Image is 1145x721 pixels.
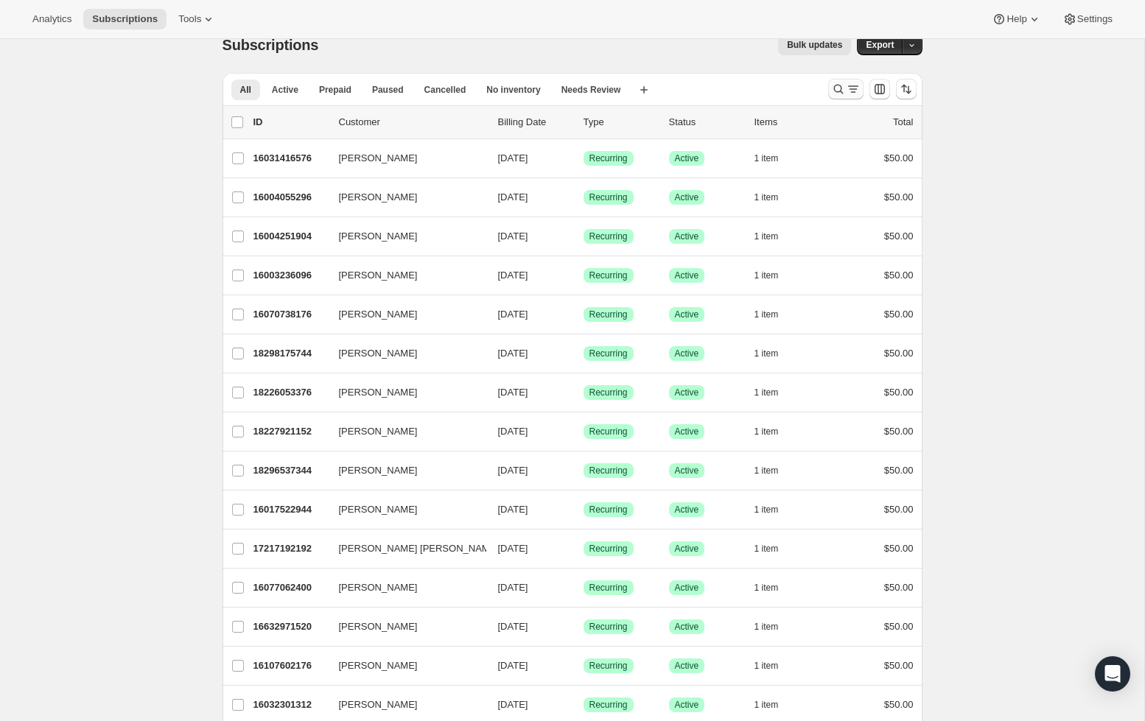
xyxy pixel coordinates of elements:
span: Help [1006,13,1026,25]
p: 18227921152 [253,424,327,439]
span: [PERSON_NAME] [339,619,418,634]
span: 1 item [754,270,779,281]
button: Subscriptions [83,9,167,29]
p: 16070738176 [253,307,327,322]
span: Recurring [589,152,628,164]
span: Recurring [589,504,628,516]
button: Create new view [632,80,656,100]
span: [DATE] [498,191,528,203]
span: 1 item [754,387,779,398]
button: Search and filter results [828,79,864,99]
button: [PERSON_NAME] [PERSON_NAME] [330,537,477,560]
span: Recurring [589,621,628,633]
span: [PERSON_NAME] [339,346,418,361]
span: Recurring [589,387,628,398]
button: [PERSON_NAME] [330,381,477,404]
span: Paused [372,84,404,96]
span: [DATE] [498,465,528,476]
span: Active [675,426,699,437]
div: 18296537344[PERSON_NAME][DATE]SuccessRecurringSuccessActive1 item$50.00 [253,460,914,481]
div: 16107602176[PERSON_NAME][DATE]SuccessRecurringSuccessActive1 item$50.00 [253,655,914,676]
span: [PERSON_NAME] [339,658,418,673]
p: 16004055296 [253,190,327,205]
div: Open Intercom Messenger [1095,656,1130,692]
span: Recurring [589,191,628,203]
span: Active [675,191,699,203]
button: Help [983,9,1050,29]
span: $50.00 [884,504,914,515]
span: 1 item [754,543,779,555]
button: 1 item [754,460,795,481]
button: 1 item [754,343,795,364]
span: Recurring [589,582,628,594]
div: 18298175744[PERSON_NAME][DATE]SuccessRecurringSuccessActive1 item$50.00 [253,343,914,364]
span: [PERSON_NAME] [339,229,418,244]
span: Active [675,660,699,672]
span: Active [675,543,699,555]
span: Active [675,270,699,281]
span: $50.00 [884,270,914,281]
button: 1 item [754,694,795,715]
p: 18298175744 [253,346,327,361]
span: [PERSON_NAME] [339,424,418,439]
span: 1 item [754,504,779,516]
span: $50.00 [884,621,914,632]
span: $50.00 [884,387,914,398]
p: Total [893,115,913,130]
span: $50.00 [884,660,914,671]
button: [PERSON_NAME] [330,264,477,287]
span: [DATE] [498,582,528,593]
span: Active [675,231,699,242]
button: 1 item [754,265,795,286]
span: Active [675,465,699,476]
p: 16632971520 [253,619,327,634]
span: 1 item [754,582,779,594]
p: 16107602176 [253,658,327,673]
button: [PERSON_NAME] [330,654,477,678]
button: 1 item [754,499,795,520]
span: $50.00 [884,582,914,593]
span: 1 item [754,621,779,633]
p: 16077062400 [253,580,327,595]
div: IDCustomerBilling DateTypeStatusItemsTotal [253,115,914,130]
button: 1 item [754,148,795,169]
span: 1 item [754,191,779,203]
span: No inventory [486,84,540,96]
span: All [240,84,251,96]
span: $50.00 [884,426,914,437]
span: Recurring [589,348,628,359]
span: $50.00 [884,191,914,203]
button: [PERSON_NAME] [330,225,477,248]
p: 16003236096 [253,268,327,283]
button: 1 item [754,421,795,442]
div: Items [754,115,828,130]
span: $50.00 [884,348,914,359]
button: 1 item [754,538,795,559]
span: Needs Review [561,84,621,96]
span: 1 item [754,348,779,359]
span: $50.00 [884,152,914,163]
p: 16017522944 [253,502,327,517]
div: 17217192192[PERSON_NAME] [PERSON_NAME][DATE]SuccessRecurringSuccessActive1 item$50.00 [253,538,914,559]
button: 1 item [754,382,795,403]
div: 18227921152[PERSON_NAME][DATE]SuccessRecurringSuccessActive1 item$50.00 [253,421,914,442]
span: Settings [1077,13,1113,25]
div: 16632971520[PERSON_NAME][DATE]SuccessRecurringSuccessActive1 item$50.00 [253,616,914,637]
span: [DATE] [498,387,528,398]
span: 1 item [754,426,779,437]
span: $50.00 [884,543,914,554]
span: [DATE] [498,504,528,515]
button: [PERSON_NAME] [330,498,477,521]
span: Recurring [589,699,628,711]
span: [PERSON_NAME] [339,697,418,712]
span: $50.00 [884,309,914,320]
div: 16070738176[PERSON_NAME][DATE]SuccessRecurringSuccessActive1 item$50.00 [253,304,914,325]
span: [PERSON_NAME] [PERSON_NAME] [339,541,499,556]
button: [PERSON_NAME] [330,342,477,365]
span: $50.00 [884,699,914,710]
p: 18226053376 [253,385,327,400]
div: 16004251904[PERSON_NAME][DATE]SuccessRecurringSuccessActive1 item$50.00 [253,226,914,247]
button: [PERSON_NAME] [330,576,477,599]
span: Active [675,348,699,359]
button: Settings [1054,9,1121,29]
